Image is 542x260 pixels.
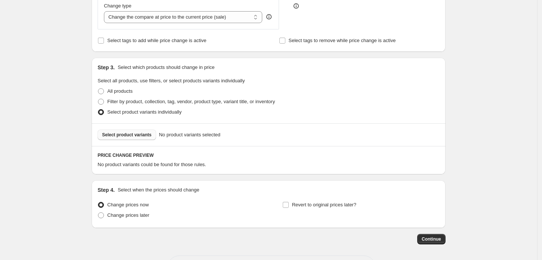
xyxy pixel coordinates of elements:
[102,132,152,138] span: Select product variants
[98,162,206,167] span: No product variants could be found for those rules.
[107,88,133,94] span: All products
[422,236,441,242] span: Continue
[292,202,356,207] span: Revert to original prices later?
[265,13,273,20] div: help
[104,3,131,9] span: Change type
[98,130,156,140] button: Select product variants
[417,234,446,244] button: Continue
[289,38,396,43] span: Select tags to remove while price change is active
[107,202,149,207] span: Change prices now
[107,212,149,218] span: Change prices later
[107,109,181,115] span: Select product variants individually
[98,78,245,83] span: Select all products, use filters, or select products variants individually
[118,186,199,194] p: Select when the prices should change
[159,131,221,139] span: No product variants selected
[98,186,115,194] h2: Step 4.
[98,152,440,158] h6: PRICE CHANGE PREVIEW
[98,64,115,71] h2: Step 3.
[118,64,215,71] p: Select which products should change in price
[107,38,206,43] span: Select tags to add while price change is active
[107,99,275,104] span: Filter by product, collection, tag, vendor, product type, variant title, or inventory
